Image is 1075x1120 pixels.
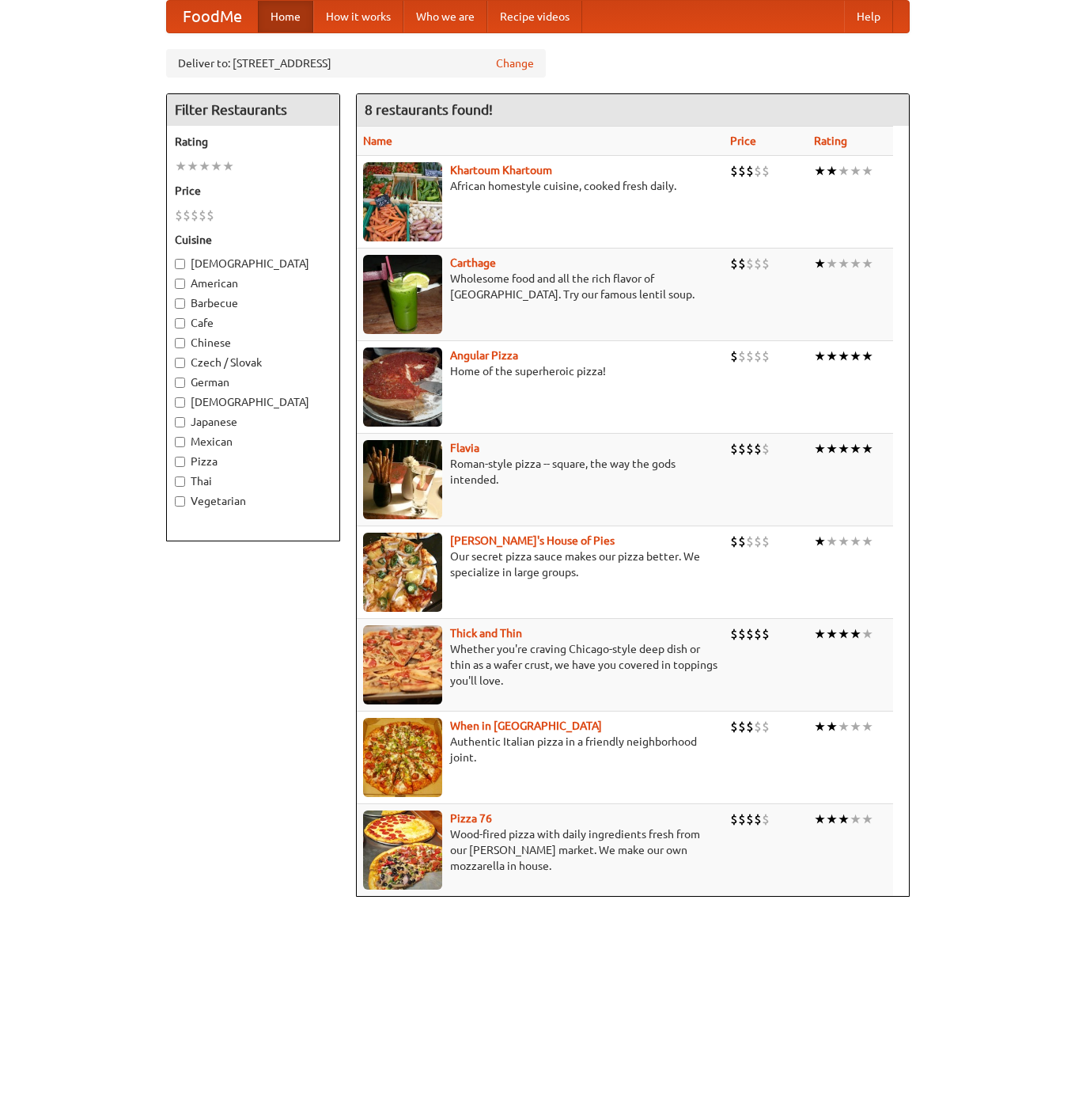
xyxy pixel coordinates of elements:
p: Wood-fired pizza with daily ingredients fresh from our [PERSON_NAME] market. We make our own mozz... [363,826,717,874]
li: $ [199,207,206,224]
input: [DEMOGRAPHIC_DATA] [175,397,185,408]
a: Flavia [450,442,479,454]
label: Japanese [175,414,331,430]
p: Authentic Italian pizza in a friendly neighborhood joint. [363,734,717,765]
li: $ [191,207,199,224]
li: $ [730,347,738,365]
input: Pizza [175,457,185,467]
input: American [175,279,185,289]
li: $ [738,440,746,457]
li: ★ [826,811,838,828]
img: angular.jpg [363,347,442,427]
input: German [175,378,185,388]
li: $ [730,718,738,735]
li: ★ [850,625,861,643]
label: [DEMOGRAPHIC_DATA] [175,394,331,410]
a: Angular Pizza [450,349,518,362]
img: pizza76.jpg [363,811,442,890]
li: ★ [838,162,850,180]
li: $ [738,625,746,643]
label: Chinese [175,335,331,351]
li: ★ [826,625,838,643]
p: Home of the superheroic pizza! [363,363,717,379]
a: Home [258,1,313,32]
h4: Filter Restaurants [167,94,339,126]
li: ★ [838,440,850,457]
li: ★ [175,158,187,175]
li: $ [754,255,762,272]
li: $ [754,162,762,180]
a: When in [GEOGRAPHIC_DATA] [450,719,602,732]
a: Khartoum Khartoum [450,164,552,177]
li: $ [746,811,754,828]
h5: Price [175,183,331,199]
input: Barbecue [175,298,185,309]
a: Who we are [403,1,487,32]
p: Wholesome food and all the rich flavor of [GEOGRAPHIC_DATA]. Try our famous lentil soup. [363,271,717,302]
input: Chinese [175,338,185,348]
b: [PERSON_NAME]'s House of Pies [450,534,615,547]
img: flavia.jpg [363,440,442,519]
li: ★ [850,718,861,735]
a: Name [363,135,392,147]
li: $ [746,718,754,735]
input: Mexican [175,437,185,447]
li: ★ [826,347,838,365]
li: $ [746,440,754,457]
li: ★ [838,718,850,735]
li: ★ [199,158,210,175]
label: Pizza [175,454,331,469]
input: Thai [175,476,185,487]
li: ★ [814,625,826,643]
li: $ [746,347,754,365]
li: ★ [814,533,826,550]
label: [DEMOGRAPHIC_DATA] [175,256,331,271]
li: ★ [861,255,873,272]
li: $ [730,533,738,550]
li: $ [738,811,746,828]
li: ★ [861,811,873,828]
a: Rating [814,135,847,147]
b: Pizza 76 [450,812,492,825]
img: thick.jpg [363,625,442,704]
li: ★ [850,811,861,828]
li: ★ [850,440,861,457]
input: [DEMOGRAPHIC_DATA] [175,259,185,269]
li: $ [183,207,191,224]
li: $ [746,255,754,272]
li: ★ [814,347,826,365]
li: $ [746,162,754,180]
li: ★ [838,625,850,643]
li: ★ [814,255,826,272]
li: $ [175,207,183,224]
img: wheninrome.jpg [363,718,442,797]
li: ★ [861,625,873,643]
input: Japanese [175,417,185,427]
li: $ [738,533,746,550]
li: $ [762,625,770,643]
li: $ [762,533,770,550]
li: $ [754,811,762,828]
label: Cafe [175,315,331,331]
a: Price [730,135,756,147]
li: ★ [814,440,826,457]
li: ★ [210,158,222,175]
label: Czech / Slovak [175,355,331,370]
label: Thai [175,473,331,489]
label: Vegetarian [175,493,331,509]
li: ★ [850,162,861,180]
p: Our secret pizza sauce makes our pizza better. We specialize in large groups. [363,549,717,580]
label: Mexican [175,434,331,450]
li: $ [206,207,214,224]
li: ★ [850,533,861,550]
b: Thick and Thin [450,627,522,640]
li: ★ [826,718,838,735]
li: $ [754,533,762,550]
li: ★ [222,158,234,175]
li: $ [762,811,770,828]
li: $ [730,255,738,272]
